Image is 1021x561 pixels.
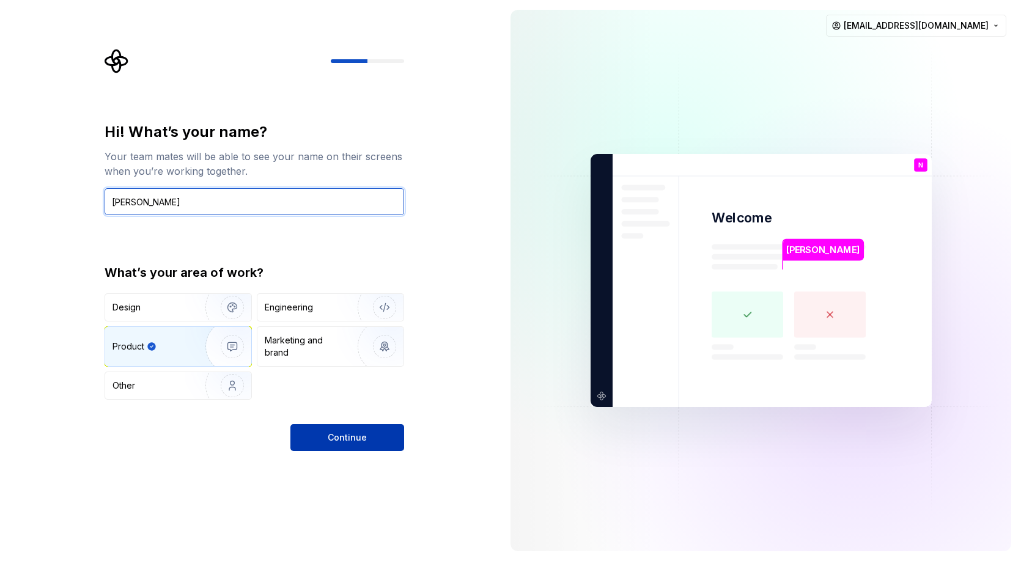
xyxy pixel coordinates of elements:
div: Hi! What’s your name? [105,122,404,142]
div: Product [112,340,144,353]
button: Continue [290,424,404,451]
span: [EMAIL_ADDRESS][DOMAIN_NAME] [844,20,989,32]
div: Other [112,380,135,392]
svg: Supernova Logo [105,49,129,73]
div: Engineering [265,301,313,313]
button: [EMAIL_ADDRESS][DOMAIN_NAME] [826,15,1006,37]
p: Welcome [712,209,772,227]
p: [PERSON_NAME] [786,243,860,257]
div: Your team mates will be able to see your name on their screens when you’re working together. [105,149,404,178]
div: Marketing and brand [265,334,347,359]
span: Continue [328,431,367,444]
p: N [918,162,923,169]
div: Design [112,301,141,313]
input: Han Solo [105,188,404,215]
div: What’s your area of work? [105,264,404,281]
